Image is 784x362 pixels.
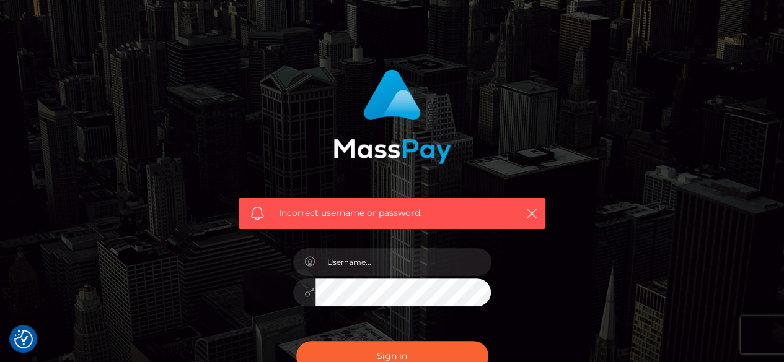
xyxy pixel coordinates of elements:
[333,69,451,164] img: MassPay Login
[279,207,505,220] span: Incorrect username or password.
[14,330,33,348] button: Consent Preferences
[315,248,491,276] input: Username...
[14,330,33,348] img: Revisit consent button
